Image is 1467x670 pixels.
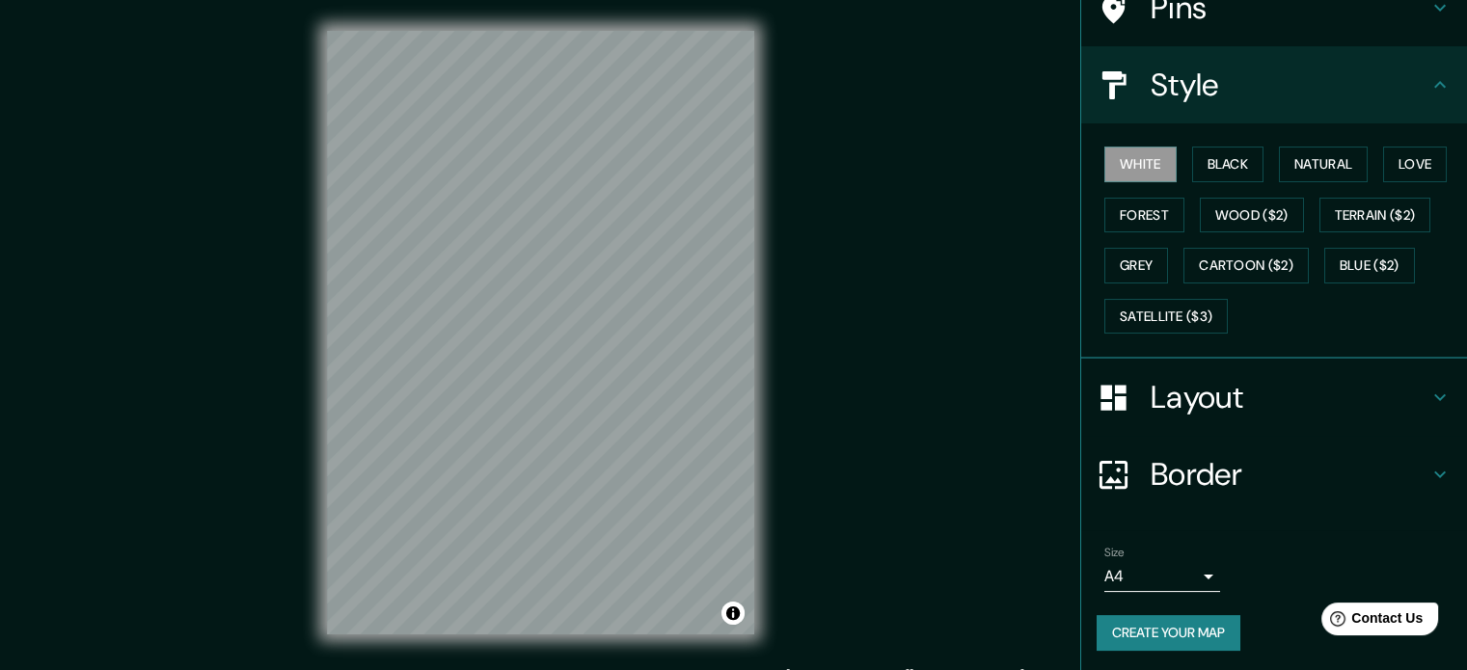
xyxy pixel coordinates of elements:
[1097,615,1240,651] button: Create your map
[1295,595,1446,649] iframe: Help widget launcher
[1151,378,1428,416] h4: Layout
[1081,46,1467,123] div: Style
[1104,147,1177,182] button: White
[1081,436,1467,513] div: Border
[327,31,754,634] canvas: Map
[721,602,745,625] button: Toggle attribution
[1324,248,1415,283] button: Blue ($2)
[1200,198,1304,233] button: Wood ($2)
[1279,147,1368,182] button: Natural
[1104,561,1220,592] div: A4
[1104,198,1184,233] button: Forest
[1104,299,1228,335] button: Satellite ($3)
[1383,147,1447,182] button: Love
[1319,198,1431,233] button: Terrain ($2)
[1151,66,1428,104] h4: Style
[1081,359,1467,436] div: Layout
[1192,147,1264,182] button: Black
[1151,455,1428,494] h4: Border
[1104,545,1125,561] label: Size
[1183,248,1309,283] button: Cartoon ($2)
[1104,248,1168,283] button: Grey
